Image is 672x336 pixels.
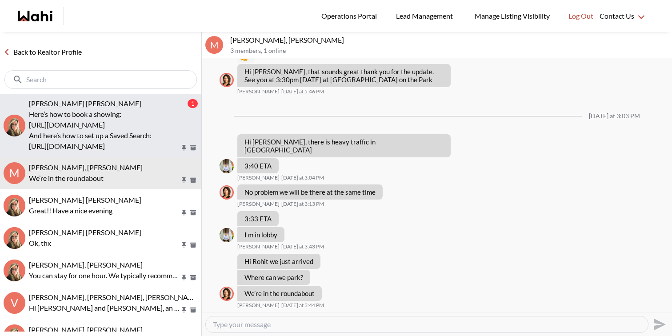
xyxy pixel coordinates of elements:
[29,130,180,141] p: And here’s how to set up a Saved Search:
[220,73,234,87] img: M
[4,195,25,216] img: M
[220,159,234,173] img: R
[29,238,180,248] p: Ok, thx
[281,243,324,250] time: 2025-09-28T19:43:05.896Z
[29,205,180,216] p: Great!! Have a nice evening
[220,185,234,200] div: Meghan DuCille
[4,227,25,249] div: Arek Klauza, Barbara
[244,188,376,196] p: No problem we will be there at the same time
[4,227,25,249] img: A
[4,195,25,216] div: Meghan DuCille, Barbara
[205,36,223,54] div: M
[188,306,198,314] button: Archive
[244,68,444,84] p: Hi [PERSON_NAME], that sounds great thank you for the update. See you at 3:30pm [DATE] at [GEOGRA...
[281,302,324,309] time: 2025-09-28T19:44:56.214Z
[4,260,25,281] div: Volodymyr Vozniak, Barb
[472,10,552,22] span: Manage Listing Visibility
[237,174,280,181] span: [PERSON_NAME]
[213,320,641,329] textarea: Type your message
[220,287,234,301] div: Meghan DuCille
[29,260,143,269] span: [PERSON_NAME], [PERSON_NAME]
[244,257,313,265] p: Hi Rohit we just arrived
[18,11,52,21] a: Wahi homepage
[220,287,234,301] img: M
[29,163,143,172] span: [PERSON_NAME], [PERSON_NAME]
[281,200,324,208] time: 2025-09-28T19:13:03.630Z
[180,306,188,314] button: Pin
[244,231,277,239] p: I m in lobby
[4,115,25,136] img: H
[29,196,141,204] span: [PERSON_NAME] [PERSON_NAME]
[29,293,201,301] span: [PERSON_NAME], [PERSON_NAME], [PERSON_NAME]
[244,138,444,154] p: Hi [PERSON_NAME], there is heavy traffic in [GEOGRAPHIC_DATA]
[230,36,668,44] p: [PERSON_NAME], [PERSON_NAME]
[244,289,315,297] p: We’re in the roundabout
[568,10,593,22] span: Log Out
[180,209,188,216] button: Pin
[180,176,188,184] button: Pin
[281,88,324,95] time: 2025-09-26T21:46:30.063Z
[237,200,280,208] span: [PERSON_NAME]
[4,162,25,184] div: M
[237,88,280,95] span: [PERSON_NAME]
[648,314,668,334] button: Send
[180,241,188,249] button: Pin
[26,75,177,84] input: Search
[4,115,25,136] div: Hannan Hussen, Barbara
[237,302,280,309] span: [PERSON_NAME]
[4,292,25,314] div: V
[244,215,272,223] p: 3:33 ETA
[29,228,141,236] span: [PERSON_NAME] [PERSON_NAME]
[29,120,180,130] p: [URL][DOMAIN_NAME]
[180,144,188,152] button: Pin
[220,73,234,87] div: Meghan DuCille
[29,173,180,184] p: We’re in the roundabout
[220,185,234,200] img: M
[29,303,180,313] p: Hi [PERSON_NAME] and [PERSON_NAME], an offer has been submitted for [STREET_ADDRESS][PERSON_NAME]...
[180,274,188,281] button: Pin
[396,10,456,22] span: Lead Management
[29,270,180,281] p: You can stay for one hour. We typically recommend planning your visit for about an hour, which gi...
[4,260,25,281] img: V
[589,112,640,120] div: [DATE] at 3:03 PM
[220,228,234,242] img: R
[29,325,143,334] span: [PERSON_NAME], [PERSON_NAME]
[29,141,180,152] p: [URL][DOMAIN_NAME]
[230,47,668,55] p: 3 members , 1 online
[220,159,234,173] div: Rohit Duggal
[281,174,324,181] time: 2025-09-28T19:04:58.079Z
[188,209,198,216] button: Archive
[237,243,280,250] span: [PERSON_NAME]
[29,99,141,108] span: [PERSON_NAME] [PERSON_NAME]
[188,176,198,184] button: Archive
[188,99,198,108] div: 1
[244,273,303,281] p: Where can we park?
[244,162,272,170] p: 3:40 ETA
[321,10,380,22] span: Operations Portal
[29,109,180,120] p: Here’s how to book a showing:
[240,53,252,60] button: Reactions: like
[188,144,198,152] button: Archive
[188,241,198,249] button: Archive
[220,228,234,242] div: Rohit Duggal
[188,274,198,281] button: Archive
